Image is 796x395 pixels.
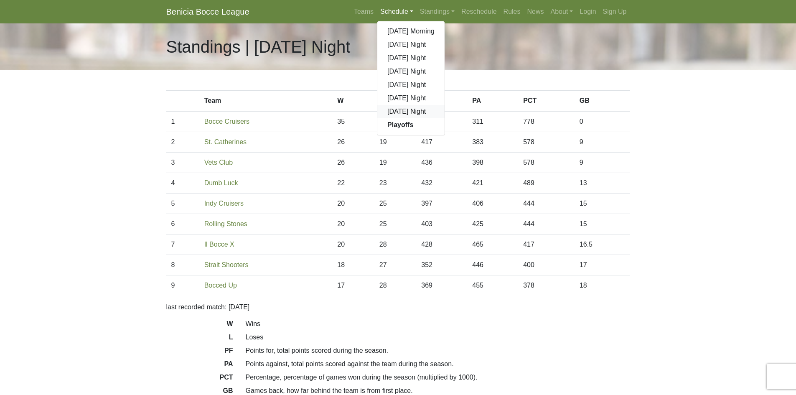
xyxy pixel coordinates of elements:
[467,275,518,296] td: 455
[374,275,417,296] td: 28
[467,234,518,255] td: 465
[518,132,575,153] td: 578
[166,153,199,173] td: 3
[374,255,417,275] td: 27
[377,3,417,20] a: Schedule
[204,118,249,125] a: Bocce Cruisers
[518,194,575,214] td: 444
[575,194,630,214] td: 15
[239,372,636,382] dd: Percentage, percentage of games won during the season (multiplied by 1000).
[417,3,458,20] a: Standings
[518,214,575,234] td: 444
[166,3,249,20] a: Benicia Bocce League
[239,346,636,356] dd: Points for, total points scored during the season.
[204,200,244,207] a: Indy Cruisers
[500,3,524,20] a: Rules
[600,3,630,20] a: Sign Up
[518,275,575,296] td: 378
[166,173,199,194] td: 4
[374,173,417,194] td: 23
[166,194,199,214] td: 5
[416,255,467,275] td: 352
[467,214,518,234] td: 425
[575,255,630,275] td: 17
[374,194,417,214] td: 25
[166,111,199,132] td: 1
[575,275,630,296] td: 18
[518,173,575,194] td: 489
[377,105,445,118] a: [DATE] Night
[239,359,636,369] dd: Points against, total points scored against the team during the season.
[332,214,374,234] td: 20
[575,111,630,132] td: 0
[575,153,630,173] td: 9
[467,194,518,214] td: 406
[166,132,199,153] td: 2
[204,282,237,289] a: Bocced Up
[377,118,445,132] a: Playoffs
[374,111,417,132] td: 10
[351,3,377,20] a: Teams
[416,194,467,214] td: 397
[467,153,518,173] td: 398
[416,275,467,296] td: 369
[524,3,547,20] a: News
[547,3,577,20] a: About
[374,153,417,173] td: 19
[332,194,374,214] td: 20
[374,214,417,234] td: 25
[204,220,247,227] a: Rolling Stones
[416,153,467,173] td: 436
[239,319,636,329] dd: Wins
[575,173,630,194] td: 13
[332,234,374,255] td: 20
[166,275,199,296] td: 9
[518,255,575,275] td: 400
[387,121,413,128] strong: Playoffs
[332,153,374,173] td: 26
[204,179,238,186] a: Dumb Luck
[204,241,234,248] a: Il Bocce X
[332,132,374,153] td: 26
[518,91,575,112] th: PCT
[160,332,239,346] dt: L
[467,255,518,275] td: 446
[467,91,518,112] th: PA
[458,3,500,20] a: Reschedule
[374,132,417,153] td: 19
[518,234,575,255] td: 417
[332,255,374,275] td: 18
[332,91,374,112] th: W
[377,25,445,38] a: [DATE] Morning
[377,92,445,105] a: [DATE] Night
[374,234,417,255] td: 28
[377,21,445,135] div: Schedule
[160,372,239,386] dt: PCT
[416,234,467,255] td: 428
[374,91,417,112] th: L
[204,138,247,145] a: St. Catherines
[332,111,374,132] td: 35
[239,332,636,342] dd: Loses
[467,173,518,194] td: 421
[332,275,374,296] td: 17
[166,255,199,275] td: 8
[204,261,249,268] a: Strait Shooters
[166,37,351,57] h1: Standings | [DATE] Night
[160,359,239,372] dt: PA
[575,214,630,234] td: 15
[160,346,239,359] dt: PF
[467,111,518,132] td: 311
[199,91,333,112] th: Team
[416,132,467,153] td: 417
[377,51,445,65] a: [DATE] Night
[575,91,630,112] th: GB
[160,319,239,332] dt: W
[518,153,575,173] td: 578
[377,78,445,92] a: [DATE] Night
[332,173,374,194] td: 22
[575,234,630,255] td: 16.5
[166,234,199,255] td: 7
[377,65,445,78] a: [DATE] Night
[467,132,518,153] td: 383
